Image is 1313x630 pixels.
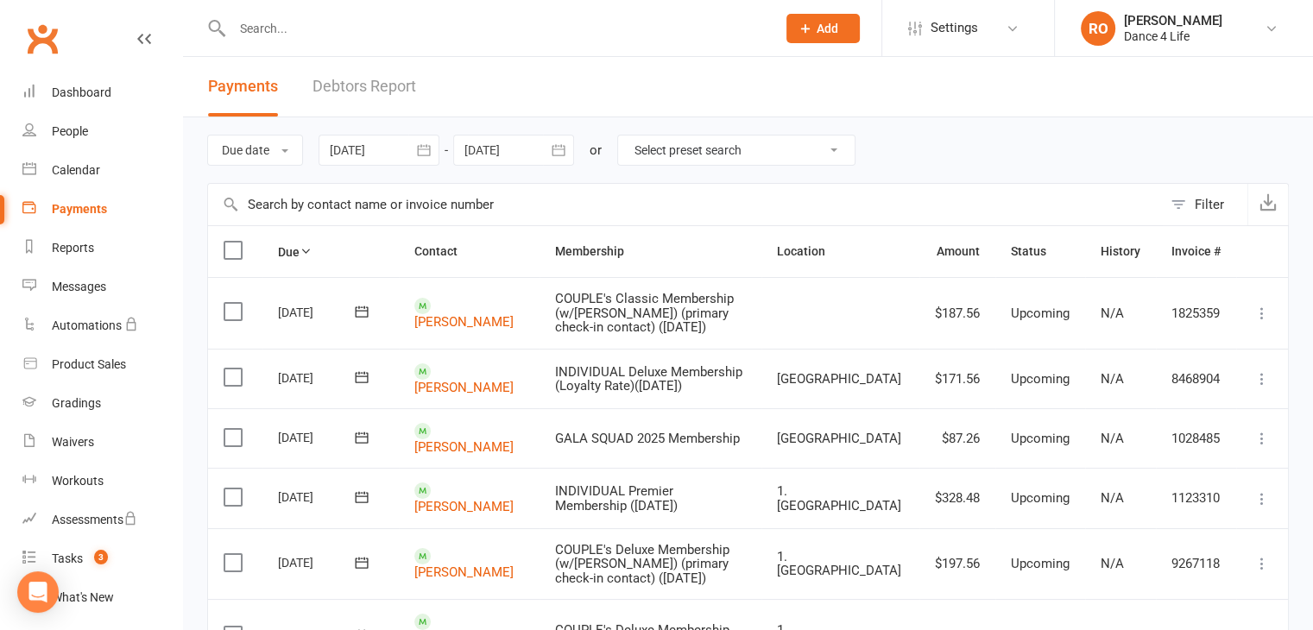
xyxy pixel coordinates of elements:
div: Workouts [52,474,104,488]
td: 1. [GEOGRAPHIC_DATA] [761,528,919,600]
td: 1825359 [1156,277,1236,349]
span: Upcoming [1011,431,1070,446]
td: [GEOGRAPHIC_DATA] [761,349,919,408]
div: Automations [52,318,122,332]
a: Product Sales [22,345,182,384]
input: Search by contact name or invoice number [208,184,1162,225]
div: Assessments [52,513,137,526]
div: [DATE] [278,549,357,576]
a: Automations [22,306,182,345]
a: Reports [22,229,182,268]
div: Open Intercom Messenger [17,571,59,613]
span: Payments [208,77,278,95]
td: 8468904 [1156,349,1236,408]
span: N/A [1101,556,1124,571]
span: Add [817,22,838,35]
a: Waivers [22,423,182,462]
th: Invoice # [1156,226,1236,277]
a: [PERSON_NAME] [414,439,514,455]
div: What's New [52,590,114,604]
th: Location [761,226,919,277]
div: Calendar [52,163,100,177]
td: $87.26 [919,408,995,468]
th: Due [262,226,399,277]
a: Messages [22,268,182,306]
a: Payments [22,190,182,229]
th: Amount [919,226,995,277]
button: Filter [1162,184,1247,225]
div: Waivers [52,435,94,449]
a: Debtors Report [312,57,416,117]
span: N/A [1101,371,1124,387]
span: INDIVIDUAL Deluxe Membership (Loyalty Rate)([DATE]) [555,364,742,394]
div: [DATE] [278,299,357,325]
div: [DATE] [278,364,357,391]
a: Clubworx [21,17,64,60]
span: N/A [1101,490,1124,506]
span: COUPLE's Deluxe Membership (w/[PERSON_NAME]) (primary check-in contact) ([DATE]) [555,542,729,586]
th: History [1085,226,1156,277]
th: Membership [540,226,761,277]
a: People [22,112,182,151]
div: Dance 4 Life [1124,28,1222,44]
td: $328.48 [919,468,995,527]
span: Upcoming [1011,306,1070,321]
span: COUPLE's Classic Membership (w/[PERSON_NAME]) (primary check-in contact) ([DATE]) [555,291,734,335]
td: $187.56 [919,277,995,349]
input: Search... [227,16,764,41]
div: Payments [52,202,107,216]
div: Filter [1195,194,1224,215]
span: INDIVIDUAL Premier Membership ([DATE]) [555,483,678,513]
span: N/A [1101,431,1124,446]
span: Upcoming [1011,556,1070,571]
button: Due date [207,135,303,166]
div: [PERSON_NAME] [1124,13,1222,28]
span: Upcoming [1011,490,1070,506]
th: Status [995,226,1085,277]
span: N/A [1101,306,1124,321]
div: or [590,140,602,161]
div: Dashboard [52,85,111,99]
span: Settings [931,9,978,47]
td: $171.56 [919,349,995,408]
a: Dashboard [22,73,182,112]
a: Workouts [22,462,182,501]
button: Payments [208,57,278,117]
td: 1028485 [1156,408,1236,468]
div: Gradings [52,396,101,410]
a: [PERSON_NAME] [414,380,514,395]
th: Contact [399,226,540,277]
td: 1123310 [1156,468,1236,527]
div: Reports [52,241,94,255]
a: [PERSON_NAME] [414,499,514,514]
div: People [52,124,88,138]
div: [DATE] [278,424,357,450]
span: Upcoming [1011,371,1070,387]
button: Add [786,14,860,43]
div: RO [1081,11,1115,46]
td: $197.56 [919,528,995,600]
a: What's New [22,578,182,617]
div: [DATE] [278,483,357,510]
a: Tasks 3 [22,539,182,578]
div: Messages [52,280,106,293]
a: Calendar [22,151,182,190]
td: 9267118 [1156,528,1236,600]
td: [GEOGRAPHIC_DATA] [761,408,919,468]
a: [PERSON_NAME] [414,564,514,580]
a: [PERSON_NAME] [414,314,514,330]
div: Product Sales [52,357,126,371]
a: Gradings [22,384,182,423]
span: 3 [94,550,108,564]
a: Assessments [22,501,182,539]
span: GALA SQUAD 2025 Membership [555,431,740,446]
div: Tasks [52,551,83,565]
td: 1. [GEOGRAPHIC_DATA] [761,468,919,527]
